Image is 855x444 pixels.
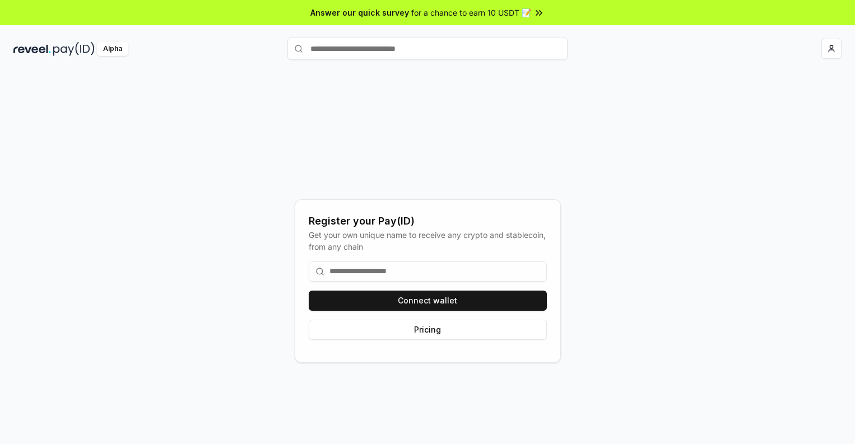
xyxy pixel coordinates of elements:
div: Register your Pay(ID) [309,213,547,229]
span: Answer our quick survey [310,7,409,18]
img: pay_id [53,42,95,56]
span: for a chance to earn 10 USDT 📝 [411,7,531,18]
button: Connect wallet [309,291,547,311]
button: Pricing [309,320,547,340]
div: Alpha [97,42,128,56]
div: Get your own unique name to receive any crypto and stablecoin, from any chain [309,229,547,253]
img: reveel_dark [13,42,51,56]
